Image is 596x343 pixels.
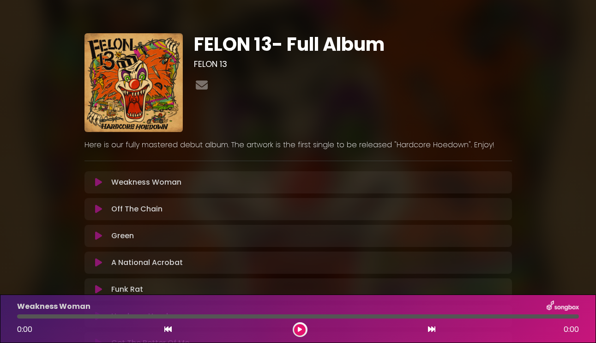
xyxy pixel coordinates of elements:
[111,177,181,188] p: Weakness Woman
[17,301,90,312] p: Weakness Woman
[111,284,143,295] p: Funk Rat
[84,33,183,132] img: IGjxKpr9QVSaUO3VCsNH
[111,230,134,241] p: Green
[17,324,32,335] span: 0:00
[564,324,579,335] span: 0:00
[194,33,512,55] h1: FELON 13- Full Album
[194,59,512,69] h3: FELON 13
[84,139,512,150] p: Here is our fully mastered debut album. The artwork is the first single to be released "Hardcore ...
[547,301,579,313] img: songbox-logo-white.png
[111,204,163,215] p: Off The Chain
[111,257,183,268] p: A National Acrobat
